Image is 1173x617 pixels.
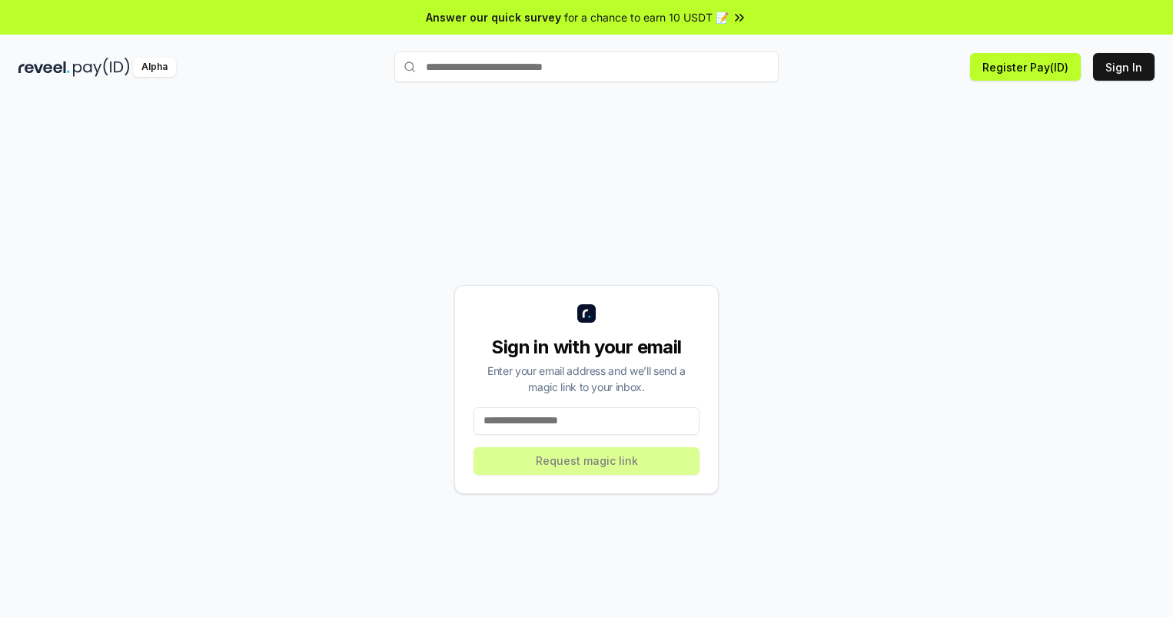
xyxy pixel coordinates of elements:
button: Register Pay(ID) [970,53,1081,81]
div: Sign in with your email [474,335,699,360]
img: reveel_dark [18,58,70,77]
span: Answer our quick survey [426,9,561,25]
div: Enter your email address and we’ll send a magic link to your inbox. [474,363,699,395]
button: Sign In [1093,53,1155,81]
img: logo_small [577,304,596,323]
img: pay_id [73,58,130,77]
div: Alpha [133,58,176,77]
span: for a chance to earn 10 USDT 📝 [564,9,729,25]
